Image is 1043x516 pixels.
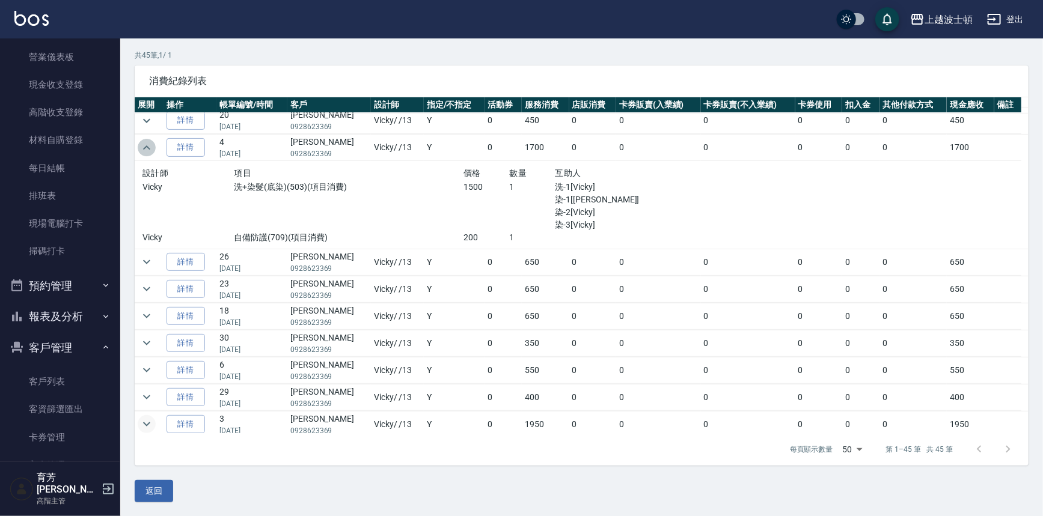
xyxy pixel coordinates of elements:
[424,357,485,383] td: Y
[879,357,947,383] td: 0
[522,97,569,113] th: 服務消費
[371,384,424,410] td: Vicky / /13
[216,108,287,134] td: 20
[142,168,168,178] span: 設計師
[616,357,700,383] td: 0
[522,135,569,161] td: 1700
[701,330,795,356] td: 0
[569,411,617,437] td: 0
[569,249,617,275] td: 0
[424,108,485,134] td: Y
[947,357,994,383] td: 550
[371,303,424,329] td: Vicky / /13
[371,411,424,437] td: Vicky / /13
[795,411,843,437] td: 0
[701,249,795,275] td: 0
[216,97,287,113] th: 帳單編號/時間
[167,138,205,157] a: 詳情
[219,290,284,301] p: [DATE]
[795,249,843,275] td: 0
[701,384,795,410] td: 0
[485,330,522,356] td: 0
[287,384,371,410] td: [PERSON_NAME]
[569,384,617,410] td: 0
[842,97,879,113] th: 扣入金
[522,303,569,329] td: 650
[879,249,947,275] td: 0
[701,135,795,161] td: 0
[234,168,252,178] span: 項目
[167,334,205,353] a: 詳情
[463,231,509,244] p: 200
[925,12,973,27] div: 上越波士頓
[167,307,205,326] a: 詳情
[290,290,368,301] p: 0928623369
[424,303,485,329] td: Y
[287,303,371,329] td: [PERSON_NAME]
[842,249,879,275] td: 0
[5,332,115,363] button: 客戶管理
[485,108,522,134] td: 0
[234,181,463,193] p: 洗+染髮(底染)(503)(項目消費)
[616,135,700,161] td: 0
[135,480,173,502] button: 返回
[5,99,115,126] a: 高階收支登錄
[569,97,617,113] th: 店販消費
[290,121,368,132] p: 0928623369
[569,276,617,302] td: 0
[290,148,368,159] p: 0928623369
[138,112,156,130] button: expand row
[135,50,1029,61] p: 共 45 筆, 1 / 1
[5,368,115,395] a: 客戶列表
[287,135,371,161] td: [PERSON_NAME]
[701,276,795,302] td: 0
[701,97,795,113] th: 卡券販賣(不入業績)
[5,301,115,332] button: 報表及分析
[569,330,617,356] td: 0
[795,330,843,356] td: 0
[838,433,867,466] div: 50
[164,97,216,113] th: 操作
[371,97,424,113] th: 設計師
[216,249,287,275] td: 26
[701,108,795,134] td: 0
[842,276,879,302] td: 0
[138,253,156,271] button: expand row
[795,303,843,329] td: 0
[701,303,795,329] td: 0
[290,344,368,355] p: 0928623369
[216,303,287,329] td: 18
[842,108,879,134] td: 0
[879,97,947,113] th: 其他付款方式
[947,276,994,302] td: 650
[616,249,700,275] td: 0
[509,231,555,244] p: 1
[371,108,424,134] td: Vicky / /13
[879,330,947,356] td: 0
[522,330,569,356] td: 350
[167,253,205,272] a: 詳情
[879,384,947,410] td: 0
[135,97,164,113] th: 展開
[5,395,115,423] a: 客資篩選匯出
[555,193,693,206] p: 染-1[[PERSON_NAME]]
[947,384,994,410] td: 400
[795,135,843,161] td: 0
[795,276,843,302] td: 0
[485,135,522,161] td: 0
[287,249,371,275] td: [PERSON_NAME]
[219,148,284,159] p: [DATE]
[424,97,485,113] th: 指定/不指定
[509,168,527,178] span: 數量
[522,411,569,437] td: 1950
[616,330,700,356] td: 0
[485,276,522,302] td: 0
[947,108,994,134] td: 450
[569,108,617,134] td: 0
[5,237,115,265] a: 掃碼打卡
[216,276,287,302] td: 23
[879,276,947,302] td: 0
[287,411,371,437] td: [PERSON_NAME]
[287,108,371,134] td: [PERSON_NAME]
[842,411,879,437] td: 0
